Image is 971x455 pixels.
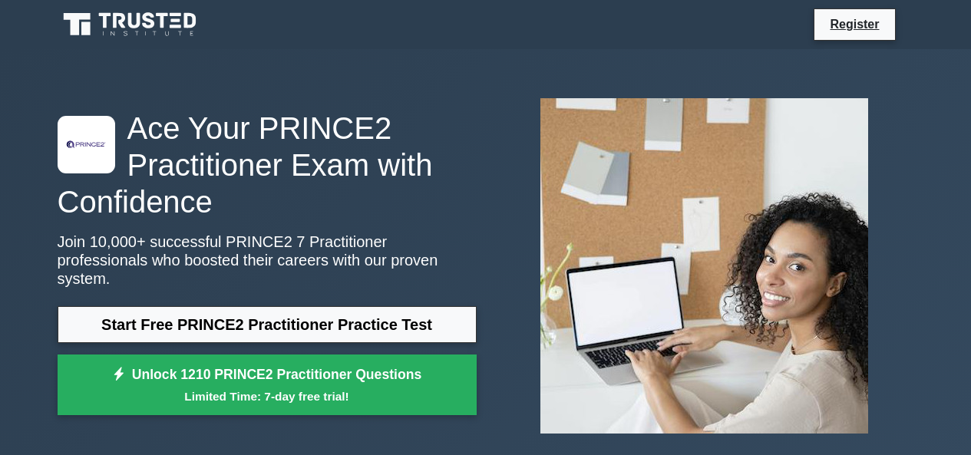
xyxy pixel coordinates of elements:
small: Limited Time: 7-day free trial! [77,387,457,405]
a: Unlock 1210 PRINCE2 Practitioner QuestionsLimited Time: 7-day free trial! [58,354,477,416]
a: Start Free PRINCE2 Practitioner Practice Test [58,306,477,343]
a: Register [821,15,888,34]
p: Join 10,000+ successful PRINCE2 7 Practitioner professionals who boosted their careers with our p... [58,232,477,288]
h1: Ace Your PRINCE2 Practitioner Exam with Confidence [58,110,477,220]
